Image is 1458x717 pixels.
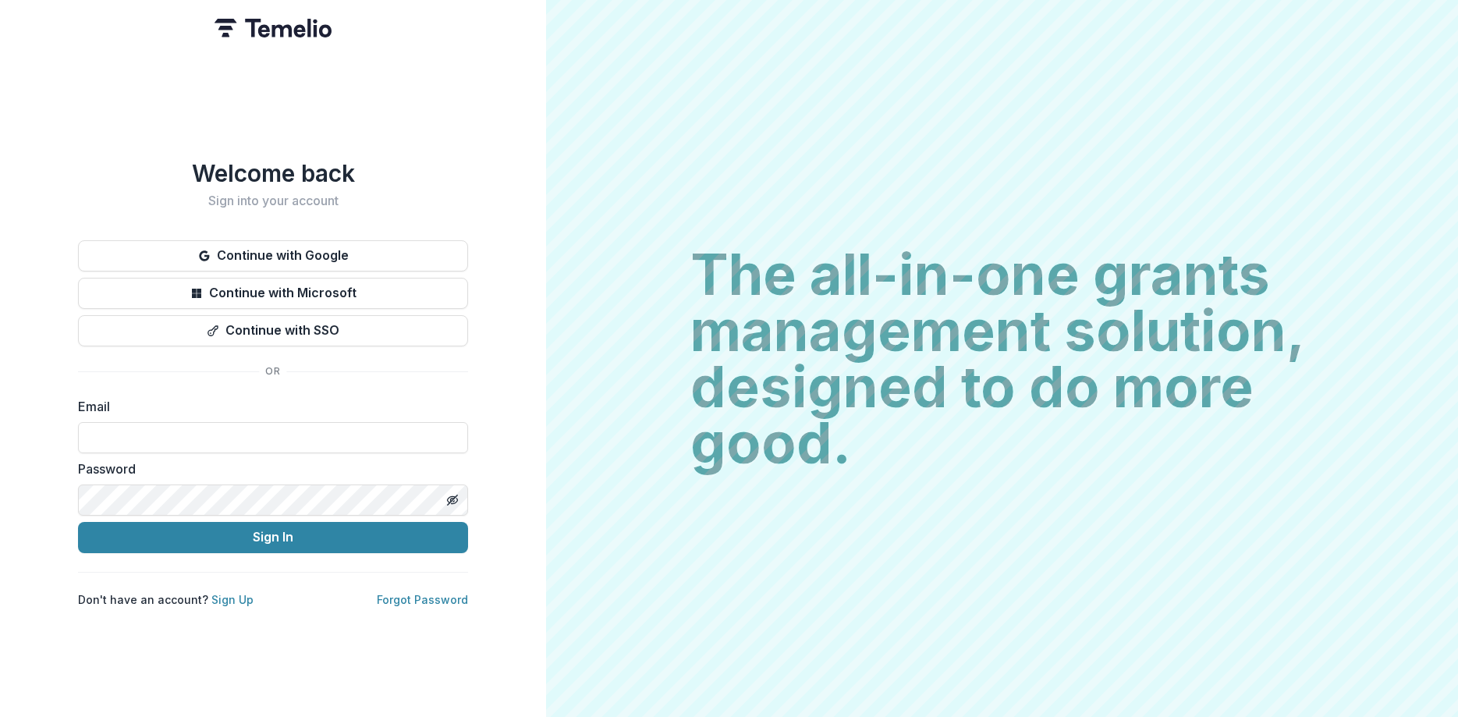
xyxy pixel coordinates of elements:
[78,240,468,272] button: Continue with Google
[440,488,465,513] button: Toggle password visibility
[78,278,468,309] button: Continue with Microsoft
[78,315,468,346] button: Continue with SSO
[215,19,332,37] img: Temelio
[78,159,468,187] h1: Welcome back
[78,397,459,416] label: Email
[377,593,468,606] a: Forgot Password
[78,522,468,553] button: Sign In
[78,193,468,208] h2: Sign into your account
[211,593,254,606] a: Sign Up
[78,460,459,478] label: Password
[78,591,254,608] p: Don't have an account?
